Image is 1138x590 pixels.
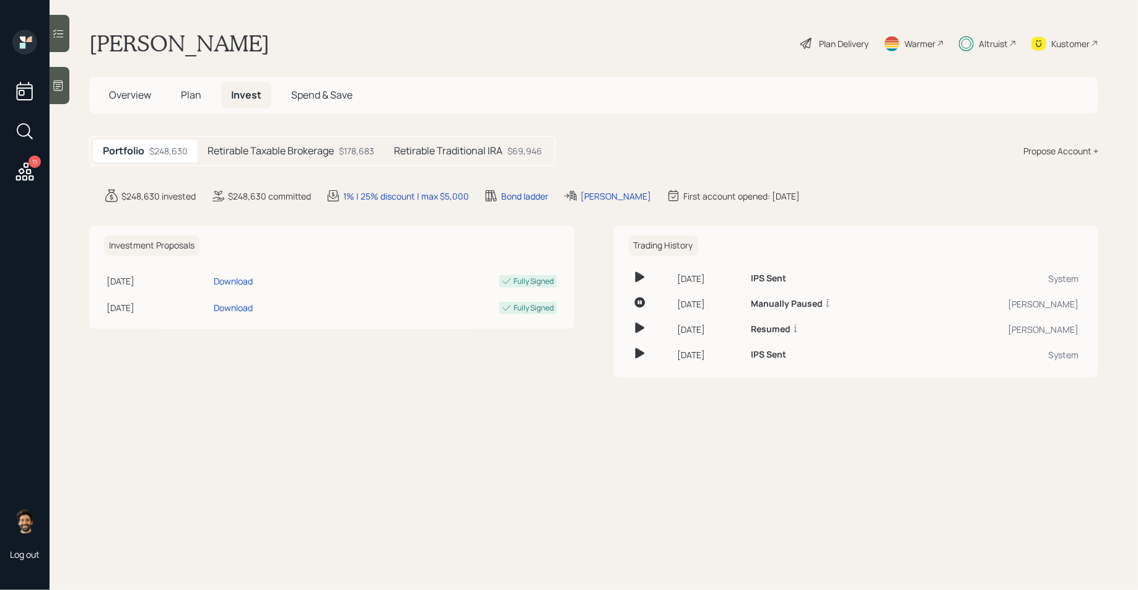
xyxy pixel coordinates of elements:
[677,348,741,361] div: [DATE]
[181,88,201,102] span: Plan
[751,324,790,335] h6: Resumed
[121,190,196,203] div: $248,630 invested
[501,190,548,203] div: Bond ladder
[751,350,786,360] h6: IPS Sent
[231,88,261,102] span: Invest
[149,144,188,157] div: $248,630
[979,37,1008,50] div: Altruist
[394,145,502,157] h5: Retirable Traditional IRA
[930,297,1079,310] div: [PERSON_NAME]
[107,275,209,288] div: [DATE]
[507,144,542,157] div: $69,946
[930,348,1079,361] div: System
[751,273,786,284] h6: IPS Sent
[677,297,741,310] div: [DATE]
[339,144,374,157] div: $178,683
[12,509,37,534] img: eric-schwartz-headshot.png
[1023,144,1098,157] div: Propose Account +
[751,299,823,309] h6: Manually Paused
[214,301,253,314] div: Download
[89,30,269,57] h1: [PERSON_NAME]
[819,37,869,50] div: Plan Delivery
[683,190,800,203] div: First account opened: [DATE]
[677,323,741,336] div: [DATE]
[109,88,151,102] span: Overview
[228,190,311,203] div: $248,630 committed
[930,272,1079,285] div: System
[28,156,41,168] div: 11
[904,37,935,50] div: Warmer
[208,145,334,157] h5: Retirable Taxable Brokerage
[580,190,651,203] div: [PERSON_NAME]
[343,190,469,203] div: 1% | 25% discount | max $5,000
[103,145,144,157] h5: Portfolio
[930,323,1079,336] div: [PERSON_NAME]
[10,548,40,560] div: Log out
[1051,37,1090,50] div: Kustomer
[107,301,209,314] div: [DATE]
[514,302,554,314] div: Fully Signed
[214,275,253,288] div: Download
[677,272,741,285] div: [DATE]
[291,88,352,102] span: Spend & Save
[104,236,199,256] h6: Investment Proposals
[514,276,554,287] div: Fully Signed
[629,236,698,256] h6: Trading History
